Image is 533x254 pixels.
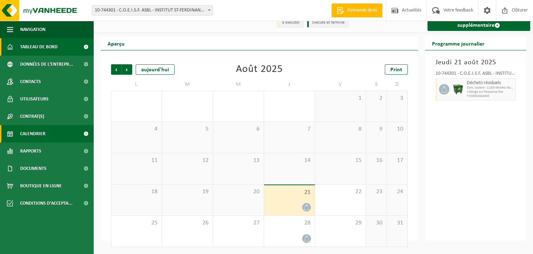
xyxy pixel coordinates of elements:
[115,188,158,196] span: 18
[467,94,514,98] span: T250001684805
[166,157,209,164] span: 12
[268,219,311,227] span: 28
[319,157,362,164] span: 15
[217,219,260,227] span: 27
[390,157,404,164] span: 17
[370,157,383,164] span: 16
[264,78,315,91] td: J
[20,142,41,160] span: Rapports
[319,188,362,196] span: 22
[390,95,404,102] span: 3
[166,188,209,196] span: 19
[136,64,175,75] div: aujourd'hui
[20,177,62,195] span: Boutique en ligne
[319,95,362,102] span: 1
[20,125,45,142] span: Calendrier
[319,219,362,227] span: 29
[213,78,264,91] td: M
[268,157,311,164] span: 14
[20,90,49,108] span: Utilisateurs
[319,125,362,133] span: 8
[387,78,408,91] td: D
[428,14,531,31] a: Demande d'une tâche supplémentaire
[435,71,516,78] div: 10-744301 - C.O.E.I.S.F. ASBL - INSTITUT ST-FERDINAND - JEMAPPES
[370,188,383,196] span: 23
[236,64,283,75] div: Août 2025
[307,18,348,27] li: Exécuté et terminé
[390,188,404,196] span: 24
[390,125,404,133] span: 10
[268,125,311,133] span: 7
[122,64,132,75] span: Suivant
[366,78,387,91] td: S
[20,195,73,212] span: Conditions d'accepta...
[20,56,73,73] span: Données de l'entrepr...
[435,57,516,68] h3: Jeudi 21 août 2025
[92,5,213,16] span: 10-744301 - C.O.E.I.S.F. ASBL - INSTITUT ST-FERDINAND - JEMAPPES
[370,219,383,227] span: 30
[217,157,260,164] span: 13
[92,6,213,15] span: 10-744301 - C.O.E.I.S.F. ASBL - INSTITUT ST-FERDINAND - JEMAPPES
[20,160,46,177] span: Documents
[315,78,366,91] td: V
[162,78,213,91] td: M
[111,64,121,75] span: Précédent
[217,188,260,196] span: 20
[385,64,408,75] a: Print
[115,157,158,164] span: 11
[111,78,162,91] td: L
[166,219,209,227] span: 26
[277,18,304,27] li: à exécuter
[20,38,58,56] span: Tableau de bord
[331,3,382,17] a: Demande devis
[115,125,158,133] span: 4
[101,36,132,50] h2: Aperçu
[166,125,209,133] span: 5
[20,108,44,125] span: Contrat(s)
[467,86,514,90] span: Cont. roulant - 1100l déchets résiduels
[467,80,514,86] span: Déchets résiduels
[370,125,383,133] span: 9
[370,95,383,102] span: 2
[390,67,402,73] span: Print
[268,189,311,196] span: 21
[20,73,41,90] span: Contacts
[453,84,463,95] img: WB-1100-HPE-GN-01
[20,21,45,38] span: Navigation
[467,90,514,94] span: Vidange sur fréquence fixe
[346,7,379,14] span: Demande devis
[115,219,158,227] span: 25
[390,219,404,227] span: 31
[425,36,491,50] h2: Programme journalier
[217,125,260,133] span: 6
